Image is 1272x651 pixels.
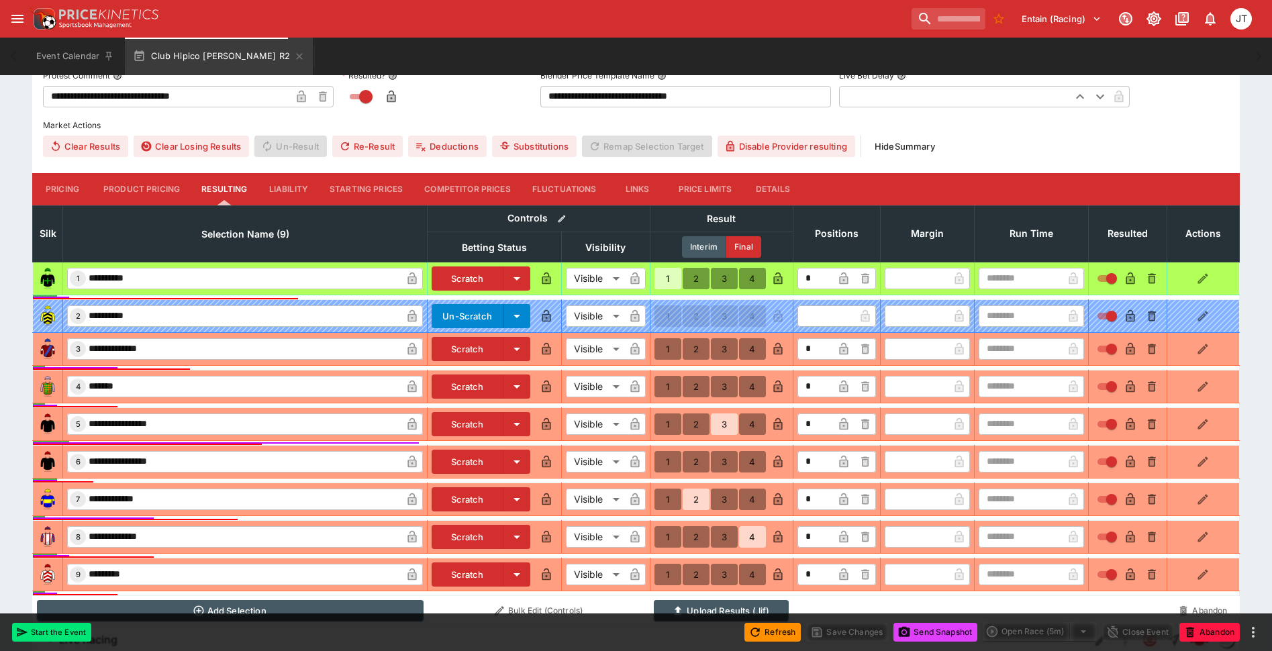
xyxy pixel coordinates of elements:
[742,173,803,205] button: Details
[654,451,681,472] button: 1
[683,376,710,397] button: 2
[37,489,58,510] img: runner 7
[793,205,880,262] th: Positions
[332,136,403,157] button: Re-Result
[654,526,681,548] button: 1
[974,205,1088,262] th: Run Time
[683,564,710,585] button: 2
[522,173,607,205] button: Fluctuations
[683,413,710,435] button: 2
[988,8,1010,30] button: No Bookmarks
[739,413,766,435] button: 4
[432,412,503,436] button: Scratch
[191,173,258,205] button: Resulting
[73,311,83,321] span: 2
[258,173,319,205] button: Liability
[553,210,571,228] button: Bulk edit
[566,451,624,472] div: Visible
[432,487,503,511] button: Scratch
[1114,7,1138,31] button: Connected to PK
[540,70,654,81] p: Blender Price Template Name
[37,376,58,397] img: runner 4
[566,413,624,435] div: Visible
[28,38,122,75] button: Event Calendar
[654,489,681,510] button: 1
[983,622,1097,641] div: split button
[432,266,503,291] button: Scratch
[1179,623,1240,642] button: Abandon
[893,623,977,642] button: Send Snapshot
[650,205,793,232] th: Result
[432,450,503,474] button: Scratch
[566,305,624,327] div: Visible
[59,22,132,28] img: Sportsbook Management
[683,268,710,289] button: 2
[880,205,974,262] th: Margin
[43,70,110,81] p: Protest Comment
[839,70,894,81] p: Live Bet Delay
[319,173,413,205] button: Starting Prices
[59,9,158,19] img: PriceKinetics
[432,562,503,587] button: Scratch
[254,136,326,157] span: Un-Result
[566,338,624,360] div: Visible
[37,338,58,360] img: runner 3
[1179,624,1240,638] span: Mark an event as closed and abandoned.
[683,526,710,548] button: 2
[1171,600,1235,621] button: Abandon
[739,376,766,397] button: 4
[668,173,743,205] button: Price Limits
[739,564,766,585] button: 4
[73,532,83,542] span: 8
[73,495,83,504] span: 7
[739,451,766,472] button: 4
[447,240,542,256] span: Betting Status
[32,173,93,205] button: Pricing
[1014,8,1110,30] button: Select Tenant
[73,457,83,466] span: 6
[73,344,83,354] span: 3
[37,305,58,327] img: runner 2
[37,451,58,472] img: runner 6
[33,205,63,262] th: Silk
[43,136,128,157] button: Clear Results
[566,376,624,397] div: Visible
[432,337,503,361] button: Scratch
[432,600,646,621] button: Bulk Edit (Controls)
[711,338,738,360] button: 3
[37,268,58,289] img: runner 1
[912,8,985,30] input: search
[607,173,668,205] button: Links
[654,564,681,585] button: 1
[342,70,385,81] p: Resulted?
[654,600,789,621] button: Upload Results (.lif)
[711,413,738,435] button: 3
[683,451,710,472] button: 2
[1230,8,1252,30] div: Josh Tanner
[37,413,58,435] img: runner 5
[566,268,624,289] div: Visible
[683,489,710,510] button: 2
[30,5,56,32] img: PriceKinetics Logo
[571,240,640,256] span: Visibility
[408,136,487,157] button: Deductions
[654,338,681,360] button: 1
[1170,7,1194,31] button: Documentation
[413,173,522,205] button: Competitor Prices
[125,38,313,75] button: Club Hipico [PERSON_NAME] R2
[566,526,624,548] div: Visible
[711,526,738,548] button: 3
[37,526,58,548] img: runner 8
[654,268,681,289] button: 1
[1198,7,1222,31] button: Notifications
[74,274,83,283] span: 1
[711,376,738,397] button: 3
[867,136,943,157] button: HideSummary
[1245,624,1261,640] button: more
[492,136,577,157] button: Substitutions
[37,600,424,621] button: Add Selection
[682,236,726,258] button: Interim
[37,564,58,585] img: runner 9
[566,489,624,510] div: Visible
